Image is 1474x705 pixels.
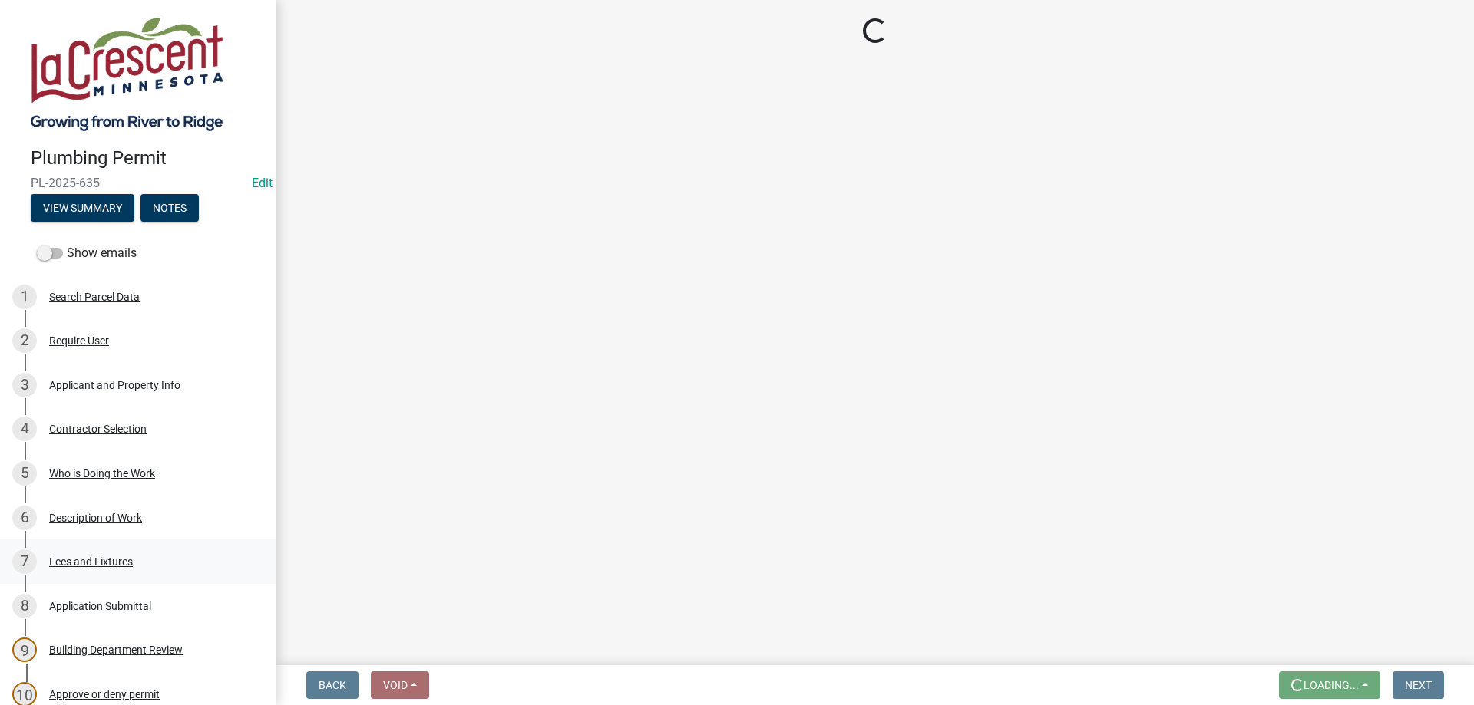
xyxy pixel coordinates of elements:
[1393,671,1444,699] button: Next
[12,594,37,618] div: 8
[31,16,223,131] img: City of La Crescent, Minnesota
[371,671,429,699] button: Void
[12,506,37,530] div: 6
[12,461,37,486] div: 5
[49,601,151,611] div: Application Submittal
[49,689,160,700] div: Approve or deny permit
[49,468,155,479] div: Who is Doing the Work
[1279,671,1380,699] button: Loading...
[31,194,134,222] button: View Summary
[12,373,37,397] div: 3
[12,328,37,353] div: 2
[12,549,37,574] div: 7
[49,335,109,346] div: Require User
[12,285,37,309] div: 1
[31,147,264,170] h4: Plumbing Permit
[306,671,359,699] button: Back
[140,203,199,215] wm-modal-confirm: Notes
[49,644,183,655] div: Building Department Review
[319,679,346,691] span: Back
[252,176,273,190] a: Edit
[49,556,133,567] div: Fees and Fixtures
[49,423,147,434] div: Contractor Selection
[49,380,180,390] div: Applicant and Property Info
[1304,679,1359,691] span: Loading...
[12,637,37,662] div: 9
[49,292,140,302] div: Search Parcel Data
[252,176,273,190] wm-modal-confirm: Edit Application Number
[1405,679,1432,691] span: Next
[140,194,199,222] button: Notes
[37,244,137,262] label: Show emails
[31,176,246,190] span: PL-2025-635
[383,679,408,691] span: Void
[31,203,134,215] wm-modal-confirm: Summary
[49,512,142,523] div: Description of Work
[12,417,37,441] div: 4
